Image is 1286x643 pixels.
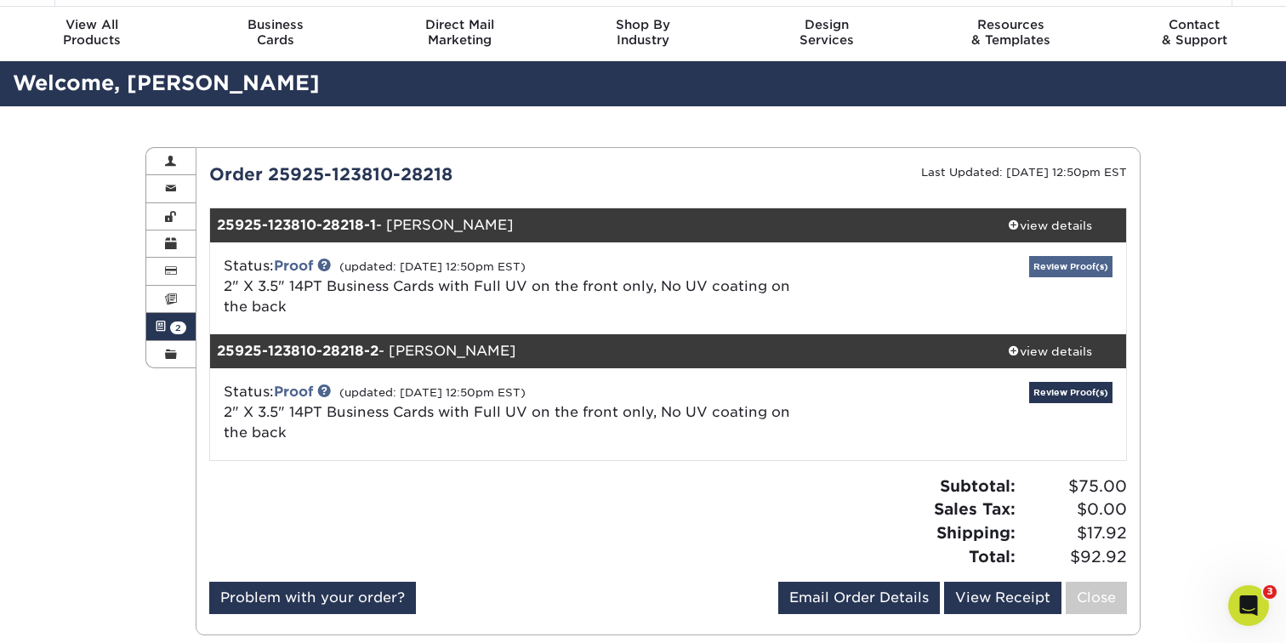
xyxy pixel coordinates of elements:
span: Shop By [551,17,735,32]
span: 2 [170,321,186,334]
span: 3 [1263,585,1277,599]
a: BusinessCards [184,7,367,61]
a: Proof [274,258,313,274]
span: Design [735,17,919,32]
div: - [PERSON_NAME] [210,208,974,242]
strong: Total: [969,547,1016,566]
div: Services [735,17,919,48]
span: Business [184,17,367,32]
div: - [PERSON_NAME] [210,334,974,368]
div: Marketing [367,17,551,48]
strong: Subtotal: [940,476,1016,495]
strong: Sales Tax: [934,499,1016,518]
a: Review Proof(s) [1029,382,1112,403]
strong: 25925-123810-28218-2 [217,343,378,359]
a: Shop ByIndustry [551,7,735,61]
span: Direct Mail [367,17,551,32]
div: Status: [211,382,821,443]
strong: 25925-123810-28218-1 [217,217,376,233]
a: 2" X 3.5" 14PT Business Cards with Full UV on the front only, No UV coating on the back [224,278,790,315]
span: $92.92 [1021,545,1127,569]
div: Industry [551,17,735,48]
a: Review Proof(s) [1029,256,1112,277]
span: $0.00 [1021,498,1127,521]
div: Cards [184,17,367,48]
div: Order 25925-123810-28218 [196,162,669,187]
small: Last Updated: [DATE] 12:50pm EST [921,166,1127,179]
a: Resources& Templates [919,7,1102,61]
a: Email Order Details [778,582,940,614]
strong: Shipping: [936,523,1016,542]
div: Status: [211,256,821,317]
span: $17.92 [1021,521,1127,545]
a: Direct MailMarketing [367,7,551,61]
div: view details [973,343,1126,360]
div: view details [973,217,1126,234]
a: View Receipt [944,582,1061,614]
div: & Templates [919,17,1102,48]
iframe: Intercom live chat [1228,585,1269,626]
div: & Support [1102,17,1286,48]
span: $75.00 [1021,475,1127,498]
small: (updated: [DATE] 12:50pm EST) [339,386,526,399]
a: Close [1066,582,1127,614]
a: Contact& Support [1102,7,1286,61]
span: Contact [1102,17,1286,32]
a: 2 [146,313,196,340]
a: view details [973,208,1126,242]
a: 2" X 3.5" 14PT Business Cards with Full UV on the front only, No UV coating on the back [224,404,790,441]
a: Problem with your order? [209,582,416,614]
small: (updated: [DATE] 12:50pm EST) [339,260,526,273]
a: view details [973,334,1126,368]
a: DesignServices [735,7,919,61]
a: Proof [274,384,313,400]
span: Resources [919,17,1102,32]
